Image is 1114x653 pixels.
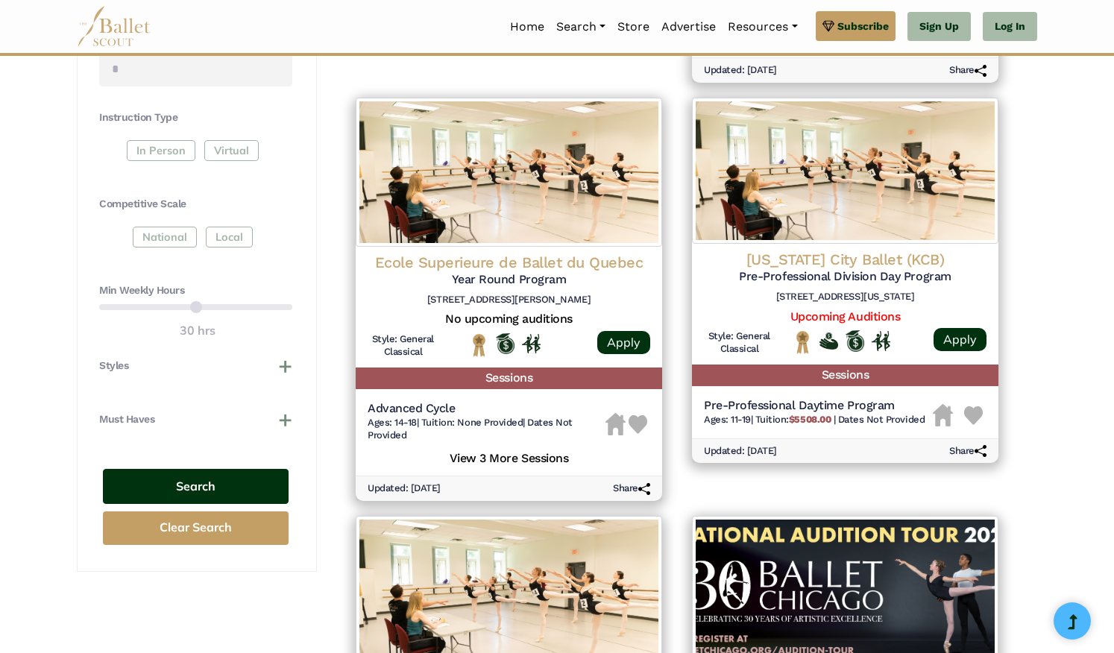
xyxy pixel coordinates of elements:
h5: No upcoming auditions [368,312,650,327]
span: Dates Not Provided [368,417,573,441]
h6: Share [613,482,650,495]
img: Logo [356,98,662,247]
h5: View 3 More Sessions [368,447,650,467]
h6: Updated: [DATE] [704,64,777,77]
span: Tuition: None Provided [421,417,523,428]
h6: | | [368,417,605,442]
h4: [US_STATE] City Ballet (KCB) [704,250,986,269]
h5: Advanced Cycle [368,401,605,417]
h6: Updated: [DATE] [368,482,441,495]
a: Home [504,11,550,42]
span: Ages: 11-19 [704,414,751,425]
a: Subscribe [816,11,896,41]
button: Styles [99,359,292,373]
span: Subscribe [837,18,889,34]
a: Apply [934,328,986,351]
h4: Must Haves [99,412,154,427]
h4: Ecole Superieure de Ballet du Quebec [368,253,650,272]
h6: Style: General Classical [704,330,775,356]
img: Heart [629,415,647,434]
img: Logo [692,98,998,244]
a: Resources [722,11,803,42]
a: Store [611,11,655,42]
img: Offers Financial Aid [819,332,838,349]
img: National [470,333,488,356]
b: $5508.00 [789,414,831,425]
img: In Person [872,331,890,350]
button: Must Haves [99,412,292,427]
h6: Updated: [DATE] [704,445,777,458]
a: Upcoming Auditions [790,309,900,324]
a: Log In [983,12,1037,42]
h5: Pre-Professional Daytime Program [704,398,925,414]
h4: Competitive Scale [99,197,292,212]
img: National [793,330,812,353]
h5: Pre-Professional Division Day Program [704,269,986,285]
span: Dates Not Provided [838,414,925,425]
h6: Style: General Classical [368,333,438,359]
a: Advertise [655,11,722,42]
span: Ages: 14-18 [368,417,417,428]
h6: Share [949,64,986,77]
h5: Year Round Program [368,272,650,288]
img: Offers Scholarship [496,333,514,354]
h6: [STREET_ADDRESS][PERSON_NAME] [368,294,650,306]
img: Offers Scholarship [846,330,864,351]
a: Apply [597,331,650,354]
h5: Sessions [692,365,998,386]
img: Housing Unavailable [605,413,626,435]
h4: Instruction Type [99,110,292,125]
img: Heart [964,406,983,425]
span: Tuition: [755,414,834,425]
h6: Share [949,445,986,458]
img: Housing Unavailable [933,404,953,426]
h4: Min Weekly Hours [99,283,292,298]
img: In Person [522,334,541,353]
h6: | | [704,414,925,426]
button: Search [103,469,289,504]
a: Search [550,11,611,42]
button: Clear Search [103,511,289,545]
h4: Styles [99,359,128,373]
h5: Sessions [356,367,662,389]
h6: [STREET_ADDRESS][US_STATE] [704,291,986,303]
img: gem.svg [822,18,834,34]
a: Sign Up [907,12,971,42]
output: 30 hrs [180,321,215,341]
